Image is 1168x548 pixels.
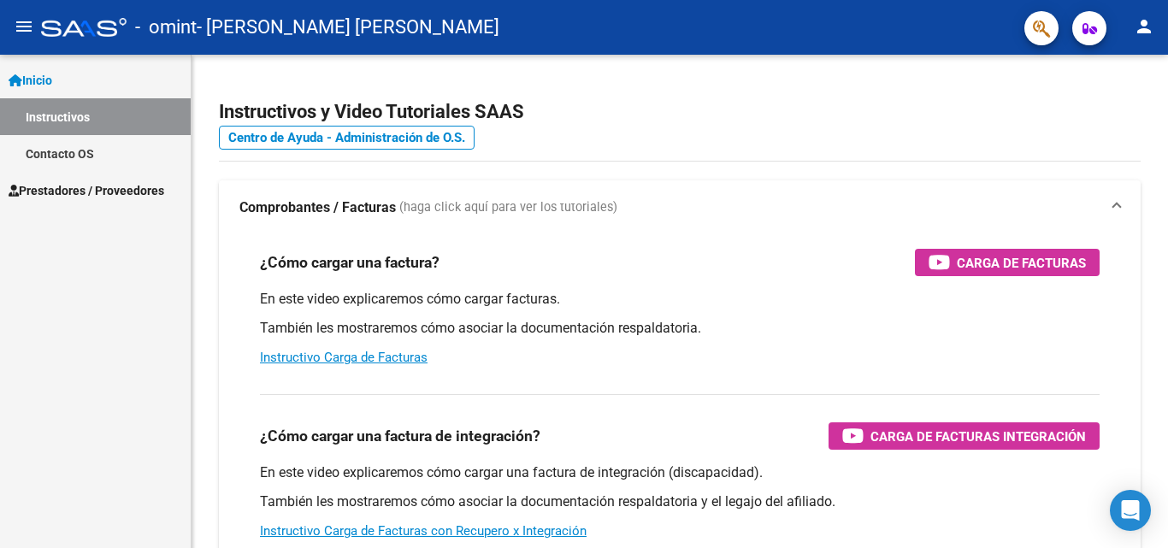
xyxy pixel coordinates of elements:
[219,180,1141,235] mat-expansion-panel-header: Comprobantes / Facturas (haga click aquí para ver los tutoriales)
[9,181,164,200] span: Prestadores / Proveedores
[197,9,499,46] span: - [PERSON_NAME] [PERSON_NAME]
[219,96,1141,128] h2: Instructivos y Video Tutoriales SAAS
[260,463,1100,482] p: En este video explicaremos cómo cargar una factura de integración (discapacidad).
[135,9,197,46] span: - omint
[219,126,475,150] a: Centro de Ayuda - Administración de O.S.
[260,350,428,365] a: Instructivo Carga de Facturas
[14,16,34,37] mat-icon: menu
[1110,490,1151,531] div: Open Intercom Messenger
[260,492,1100,511] p: También les mostraremos cómo asociar la documentación respaldatoria y el legajo del afiliado.
[915,249,1100,276] button: Carga de Facturas
[9,71,52,90] span: Inicio
[957,252,1086,274] span: Carga de Facturas
[399,198,617,217] span: (haga click aquí para ver los tutoriales)
[260,424,540,448] h3: ¿Cómo cargar una factura de integración?
[260,290,1100,309] p: En este video explicaremos cómo cargar facturas.
[870,426,1086,447] span: Carga de Facturas Integración
[829,422,1100,450] button: Carga de Facturas Integración
[260,319,1100,338] p: También les mostraremos cómo asociar la documentación respaldatoria.
[260,250,439,274] h3: ¿Cómo cargar una factura?
[260,523,587,539] a: Instructivo Carga de Facturas con Recupero x Integración
[1134,16,1154,37] mat-icon: person
[239,198,396,217] strong: Comprobantes / Facturas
